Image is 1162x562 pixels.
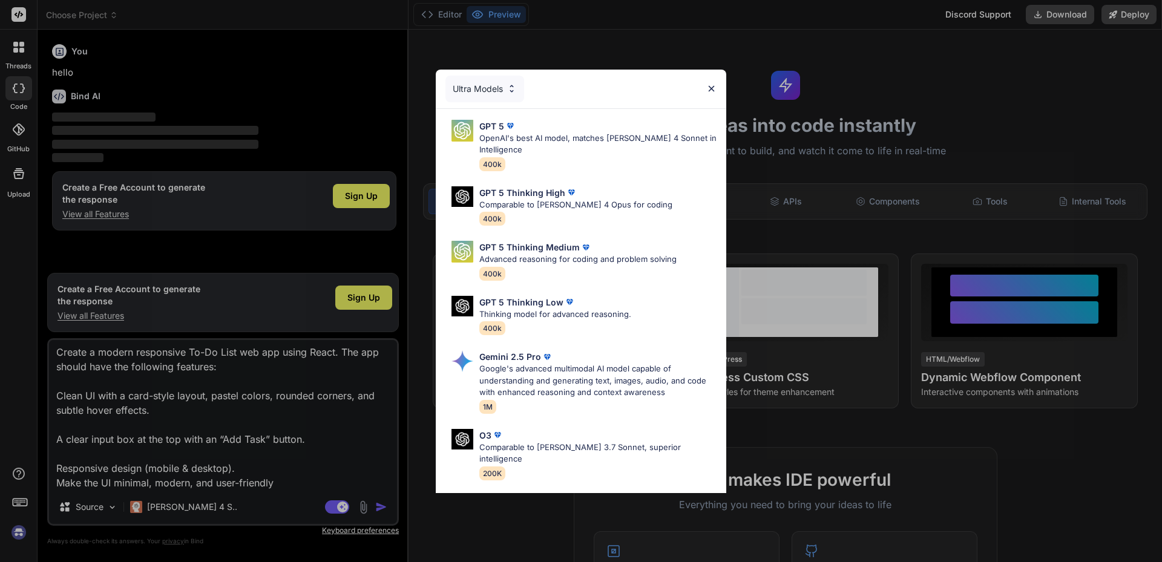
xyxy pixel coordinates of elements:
[451,429,473,450] img: Pick Models
[451,350,473,372] img: Pick Models
[479,429,491,442] p: O3
[565,186,577,198] img: premium
[479,466,505,480] span: 200K
[479,400,496,414] span: 1M
[479,267,505,281] span: 400k
[451,120,473,142] img: Pick Models
[706,83,717,94] img: close
[479,442,717,465] p: Comparable to [PERSON_NAME] 3.7 Sonnet, superior intelligence
[445,76,524,102] div: Ultra Models
[479,253,677,266] p: Advanced reasoning for coding and problem solving
[541,351,553,363] img: premium
[479,212,505,226] span: 400k
[580,241,592,253] img: premium
[451,241,473,263] img: Pick Models
[479,350,541,363] p: Gemini 2.5 Pro
[451,296,473,317] img: Pick Models
[479,296,563,309] p: GPT 5 Thinking Low
[504,120,516,132] img: premium
[563,296,576,308] img: premium
[479,321,505,335] span: 400k
[507,83,517,94] img: Pick Models
[491,429,504,441] img: premium
[479,363,717,399] p: Google's advanced multimodal AI model capable of understanding and generating text, images, audio...
[479,309,631,321] p: Thinking model for advanced reasoning.
[479,186,565,199] p: GPT 5 Thinking High
[479,120,504,132] p: GPT 5
[479,199,672,211] p: Comparable to [PERSON_NAME] 4 Opus for coding
[479,157,505,171] span: 400k
[451,186,473,207] img: Pick Models
[479,132,717,156] p: OpenAI's best AI model, matches [PERSON_NAME] 4 Sonnet in Intelligence
[479,241,580,253] p: GPT 5 Thinking Medium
